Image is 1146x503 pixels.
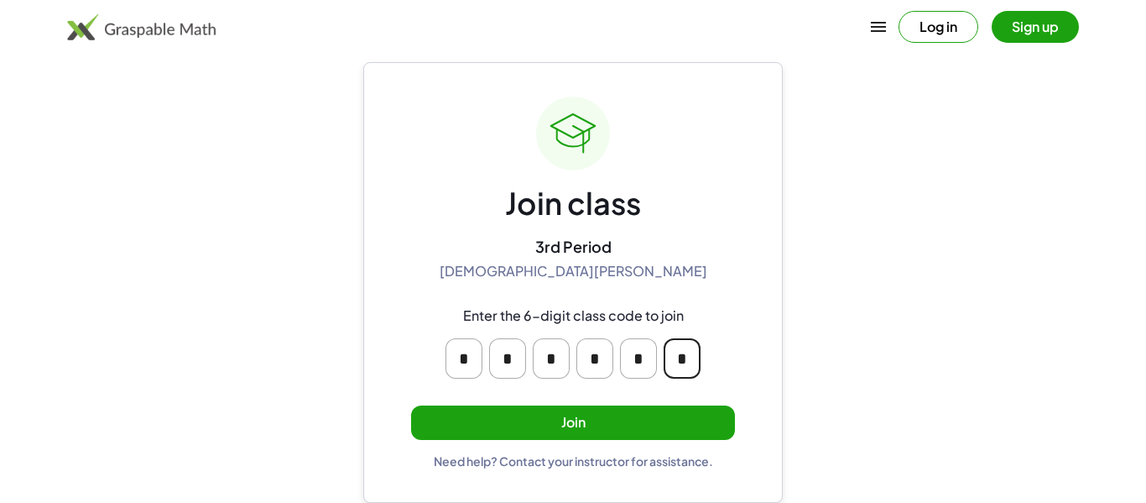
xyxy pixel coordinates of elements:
input: Please enter OTP character 6 [664,338,701,379]
button: Sign up [992,11,1079,43]
button: Log in [899,11,978,43]
input: Please enter OTP character 3 [533,338,570,379]
div: [DEMOGRAPHIC_DATA][PERSON_NAME] [440,263,707,280]
input: Please enter OTP character 1 [445,338,482,379]
button: Join [411,406,735,440]
input: Please enter OTP character 4 [576,338,613,379]
div: Need help? Contact your instructor for assistance. [434,453,713,469]
div: Enter the 6-digit class code to join [463,307,684,325]
input: Please enter OTP character 2 [489,338,526,379]
div: 3rd Period [535,237,612,256]
input: Please enter OTP character 5 [620,338,657,379]
div: Join class [505,184,641,223]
